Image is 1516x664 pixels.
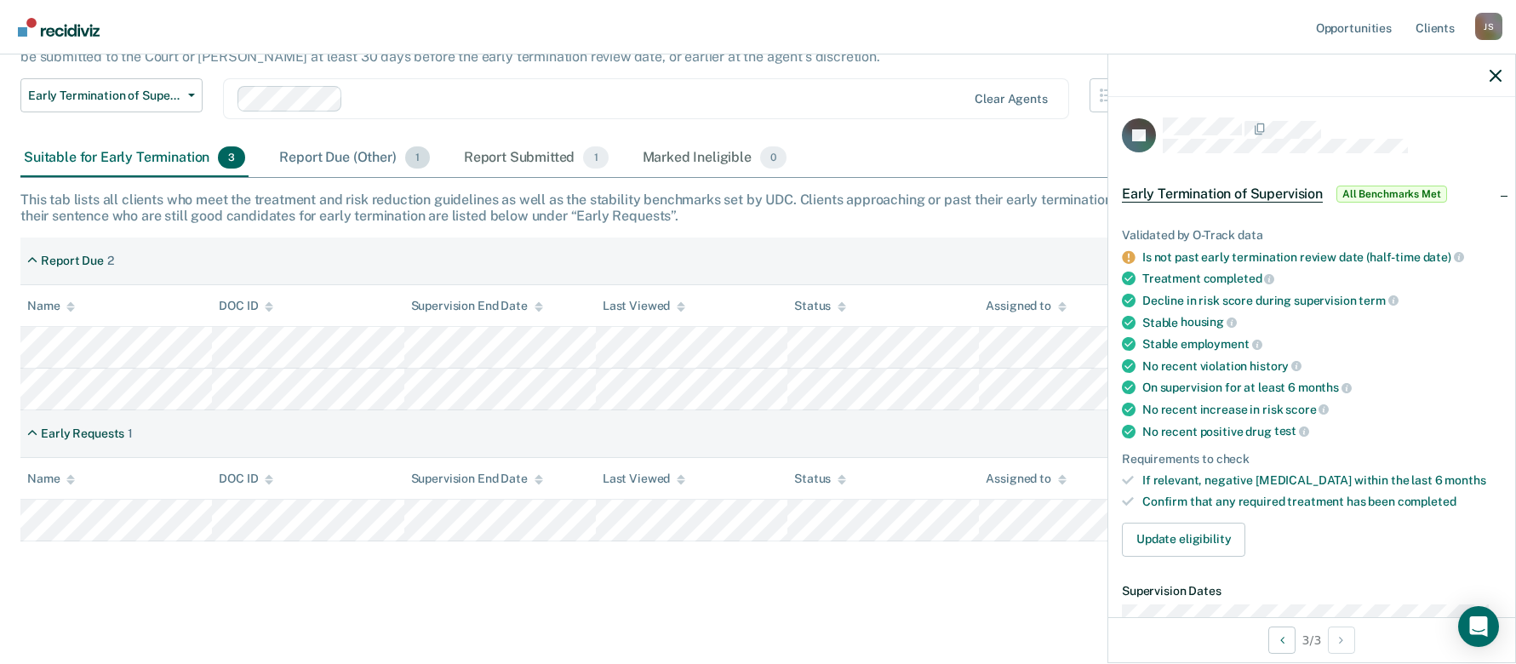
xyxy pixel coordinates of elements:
div: Assigned to [986,472,1066,486]
div: If relevant, negative [MEDICAL_DATA] within the last 6 [1142,473,1502,488]
span: term [1359,294,1398,307]
div: Last Viewed [603,299,685,313]
div: Open Intercom Messenger [1458,606,1499,647]
button: Previous Opportunity [1268,627,1296,654]
button: Update eligibility [1122,523,1245,557]
button: Profile dropdown button [1475,13,1502,40]
div: Suitable for Early Termination [20,140,249,177]
div: 1 [128,426,133,441]
span: employment [1181,337,1261,351]
div: Confirm that any required treatment has been [1142,495,1502,509]
div: This tab lists all clients who meet the treatment and risk reduction guidelines as well as the st... [20,192,1496,224]
div: Treatment [1142,271,1502,286]
div: J S [1475,13,1502,40]
span: Early Termination of Supervision [28,89,181,103]
div: Assigned to [986,299,1066,313]
p: The [US_STATE] Sentencing Commission’s 2025 Adult Sentencing, Release, & Supervision Guidelines e... [20,16,1152,65]
div: Is not past early termination review date (half-time date) [1142,249,1502,265]
span: 0 [760,146,787,169]
span: 3 [218,146,245,169]
div: Report Submitted [461,140,612,177]
dt: Supervision Dates [1122,584,1502,598]
span: completed [1204,272,1275,285]
div: Validated by O-Track data [1122,228,1502,243]
div: Name [27,472,75,486]
div: Supervision End Date [411,299,543,313]
span: 1 [583,146,608,169]
div: Decline in risk score during supervision [1142,293,1502,308]
div: Requirements to check [1122,452,1502,467]
div: Clear agents [975,92,1047,106]
div: No recent violation [1142,358,1502,374]
div: Name [27,299,75,313]
span: test [1274,424,1309,438]
span: housing [1181,315,1237,329]
div: Early Requests [41,426,124,441]
div: DOC ID [219,472,273,486]
div: Last Viewed [603,472,685,486]
span: history [1250,359,1301,373]
button: Next Opportunity [1328,627,1355,654]
span: 1 [405,146,430,169]
span: All Benchmarks Met [1336,186,1447,203]
div: Stable [1142,336,1502,352]
span: months [1298,381,1352,394]
div: Early Termination of SupervisionAll Benchmarks Met [1108,167,1515,221]
div: DOC ID [219,299,273,313]
div: Supervision End Date [411,472,543,486]
div: On supervision for at least 6 [1142,380,1502,395]
div: Status [794,299,846,313]
div: Stable [1142,315,1502,330]
div: Marked Ineligible [639,140,791,177]
div: Status [794,472,846,486]
div: Report Due (Other) [276,140,432,177]
div: Report Due [41,254,104,268]
span: score [1285,403,1329,416]
div: 3 / 3 [1108,617,1515,662]
div: 2 [107,254,114,268]
span: months [1444,473,1485,487]
img: Recidiviz [18,18,100,37]
div: No recent positive drug [1142,424,1502,439]
div: No recent increase in risk [1142,402,1502,417]
span: completed [1398,495,1456,508]
span: Early Termination of Supervision [1122,186,1323,203]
